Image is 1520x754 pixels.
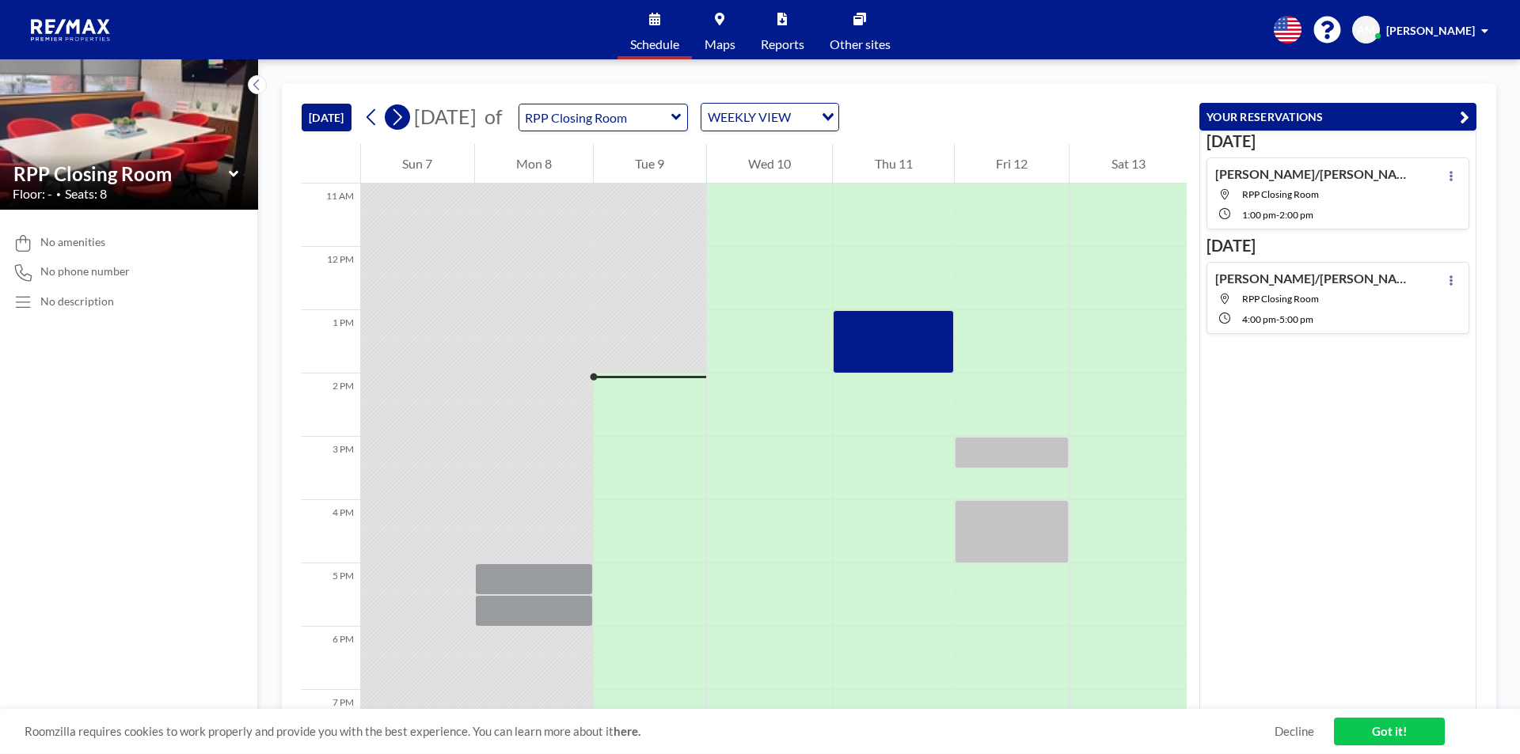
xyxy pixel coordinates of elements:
[705,107,794,127] span: WEEKLY VIEW
[630,38,679,51] span: Schedule
[302,690,360,753] div: 7 PM
[1242,293,1319,305] span: RPP Closing Room
[302,563,360,627] div: 5 PM
[13,162,229,185] input: RPP Closing Room
[1242,188,1319,200] span: RPP Closing Room
[302,373,360,437] div: 2 PM
[302,310,360,373] div: 1 PM
[56,189,61,199] span: •
[302,184,360,247] div: 11 AM
[1242,313,1276,325] span: 4:00 PM
[761,38,804,51] span: Reports
[25,14,117,46] img: organization-logo
[40,294,114,309] div: No description
[701,104,838,131] div: Search for option
[65,186,107,202] span: Seats: 8
[484,104,502,129] span: of
[1276,209,1279,221] span: -
[1242,209,1276,221] span: 1:00 PM
[1206,236,1469,256] h3: [DATE]
[361,144,474,184] div: Sun 7
[302,500,360,563] div: 4 PM
[25,724,1275,739] span: Roomzilla requires cookies to work properly and provide you with the best experience. You can lea...
[1215,166,1413,182] h4: [PERSON_NAME]/[PERSON_NAME]- QRP-33254
[302,437,360,500] div: 3 PM
[707,144,833,184] div: Wed 10
[830,38,891,51] span: Other sites
[705,38,735,51] span: Maps
[1279,313,1313,325] span: 5:00 PM
[955,144,1070,184] div: Fri 12
[1386,24,1475,37] span: [PERSON_NAME]
[1206,131,1469,151] h3: [DATE]
[302,247,360,310] div: 12 PM
[302,627,360,690] div: 6 PM
[13,186,52,202] span: Floor: -
[594,144,706,184] div: Tue 9
[1279,209,1313,221] span: 2:00 PM
[414,104,477,128] span: [DATE]
[1199,103,1476,131] button: YOUR RESERVATIONS
[1276,313,1279,325] span: -
[1215,271,1413,286] h4: [PERSON_NAME]/[PERSON_NAME] -P- QRP-33719 Cash
[614,724,640,738] a: here.
[1357,23,1375,37] span: AM
[1070,144,1187,184] div: Sat 13
[519,104,671,131] input: RPP Closing Room
[1334,718,1445,745] a: Got it!
[1275,724,1314,739] a: Decline
[40,235,105,249] span: No amenities
[302,104,351,131] button: [DATE]
[796,107,812,127] input: Search for option
[40,264,130,278] span: No phone number
[833,144,954,184] div: Thu 11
